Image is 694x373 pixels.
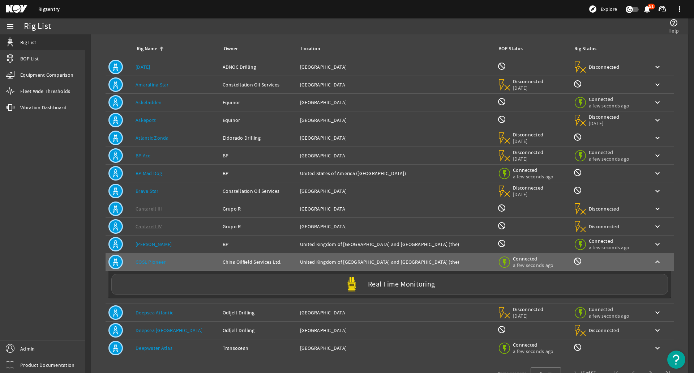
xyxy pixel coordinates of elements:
a: BP Mad Dog [136,170,162,177]
span: Product Documentation [20,361,74,369]
div: [GEOGRAPHIC_DATA] [300,205,492,212]
div: Eldorado Drilling [223,134,294,141]
mat-icon: Rig Monitoring not available for this rig [573,133,582,141]
mat-icon: BOP Monitoring not available for this rig [497,97,506,106]
a: [PERSON_NAME] [136,241,172,247]
mat-icon: BOP Monitoring not available for this rig [497,62,506,71]
div: [GEOGRAPHIC_DATA] [300,81,492,88]
a: Askepott [136,117,156,123]
button: more_vert [671,0,688,18]
span: Explore [601,5,617,13]
span: a few seconds ago [589,102,629,109]
button: Open Resource Center [667,351,685,369]
span: Connected [513,255,553,262]
a: Rigsentry [38,6,60,13]
mat-icon: keyboard_arrow_down [653,63,662,71]
span: Connected [589,238,629,244]
mat-icon: keyboard_arrow_down [653,222,662,231]
a: Deepwater Atlas [136,345,172,351]
mat-icon: keyboard_arrow_down [653,204,662,213]
div: United Kingdom of [GEOGRAPHIC_DATA] and [GEOGRAPHIC_DATA] (the) [300,258,492,266]
mat-icon: support_agent [658,5,667,13]
span: Fleet Wide Thresholds [20,88,70,95]
div: Transocean [223,344,294,352]
span: BOP List [20,55,39,62]
mat-icon: explore [588,5,597,13]
span: Connected [589,149,629,156]
mat-icon: Rig Monitoring not available for this rig [573,257,582,266]
span: Disconnected [589,114,620,120]
mat-icon: help_outline [669,18,678,27]
div: [GEOGRAPHIC_DATA] [300,187,492,195]
a: BP Ace [136,152,151,159]
mat-icon: keyboard_arrow_down [653,169,662,178]
span: Disconnected [513,149,544,156]
mat-icon: BOP Monitoring not available for this rig [497,239,506,248]
a: COSL Pioneer [136,259,166,265]
div: Grupo R [223,223,294,230]
button: Explore [586,3,620,15]
mat-icon: vibration [6,103,14,112]
a: Cantarell III [136,205,162,212]
div: Location [301,45,320,53]
mat-icon: keyboard_arrow_down [653,151,662,160]
span: Connected [589,96,629,102]
span: Disconnected [589,223,620,230]
div: [GEOGRAPHIC_DATA] [300,116,492,124]
span: Disconnected [513,78,544,85]
a: Brava Star [136,188,159,194]
mat-icon: BOP Monitoring not available for this rig [497,221,506,230]
mat-icon: BOP Monitoring not available for this rig [497,325,506,334]
mat-icon: menu [6,22,14,31]
div: [GEOGRAPHIC_DATA] [300,134,492,141]
span: a few seconds ago [513,262,553,268]
span: a few seconds ago [589,244,629,251]
div: [GEOGRAPHIC_DATA] [300,309,492,316]
div: Constellation Oil Services [223,187,294,195]
span: [DATE] [513,191,544,198]
div: BP [223,152,294,159]
span: Connected [589,306,629,313]
div: BP [223,241,294,248]
a: Atlantic Zonda [136,135,169,141]
div: China Oilfield Services Ltd. [223,258,294,266]
button: 51 [643,5,651,13]
span: a few seconds ago [513,173,553,180]
div: Rig Name [137,45,157,53]
mat-icon: Rig Monitoring not available for this rig [573,80,582,88]
span: [DATE] [513,138,544,144]
span: [DATE] [513,313,544,319]
div: Odfjell Drilling [223,327,294,334]
div: ADNOC Drilling [223,63,294,71]
span: Disconnected [513,185,544,191]
span: Disconnected [589,205,620,212]
a: Cantarell IV [136,223,162,230]
a: [DATE] [136,64,150,70]
div: Owner [224,45,238,53]
label: Real Time Monitoring [368,281,435,288]
span: Rig List [20,39,36,46]
div: [GEOGRAPHIC_DATA] [300,63,492,71]
span: Connected [513,342,553,348]
div: Constellation Oil Services [223,81,294,88]
div: Rig Status [574,45,596,53]
mat-icon: BOP Monitoring not available for this rig [497,204,506,212]
div: Equinor [223,99,294,106]
a: Askeladden [136,99,162,106]
span: Disconnected [513,131,544,138]
div: [GEOGRAPHIC_DATA] [300,327,492,334]
div: BP [223,170,294,177]
div: United States of America ([GEOGRAPHIC_DATA]) [300,170,492,177]
div: Rig Name [136,45,214,53]
div: Location [300,45,489,53]
mat-icon: notifications [643,5,651,13]
span: Equipment Comparison [20,71,73,79]
mat-icon: Rig Monitoring not available for this rig [573,168,582,177]
div: United Kingdom of [GEOGRAPHIC_DATA] and [GEOGRAPHIC_DATA] (the) [300,241,492,248]
span: Disconnected [589,64,620,70]
div: [GEOGRAPHIC_DATA] [300,152,492,159]
a: Deepsea Atlantic [136,309,173,316]
mat-icon: keyboard_arrow_down [653,187,662,195]
mat-icon: keyboard_arrow_down [653,326,662,335]
mat-icon: keyboard_arrow_down [653,133,662,142]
